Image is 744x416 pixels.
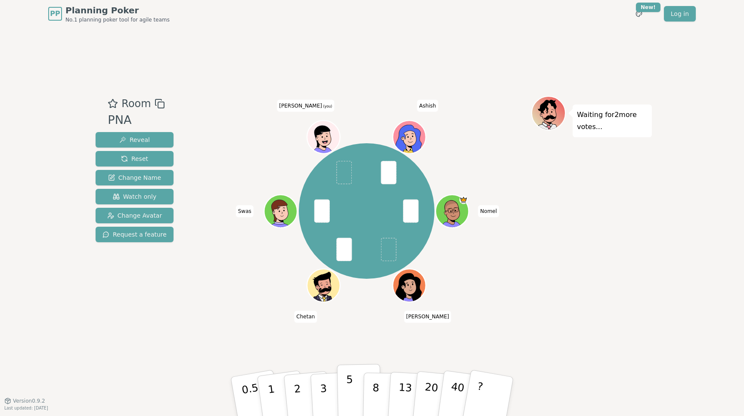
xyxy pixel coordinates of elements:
span: Reveal [119,136,150,144]
span: Room [121,96,151,111]
span: Click to change your name [404,311,451,323]
a: Log in [664,6,696,22]
a: PPPlanning PokerNo.1 planning poker tool for agile teams [48,4,170,23]
span: No.1 planning poker tool for agile teams [65,16,170,23]
span: PP [50,9,60,19]
span: Change Avatar [107,211,162,220]
span: Nomel is the host [459,196,468,204]
button: Watch only [96,189,174,204]
button: Reset [96,151,174,166]
button: Version0.9.2 [4,398,45,404]
button: Reveal [96,132,174,148]
button: Change Name [96,170,174,185]
span: Click to change your name [417,99,438,111]
span: Click to change your name [478,205,499,217]
p: Waiting for 2 more votes... [577,109,648,133]
div: PNA [108,111,164,129]
span: (you) [322,104,332,108]
button: Request a feature [96,227,174,242]
button: Change Avatar [96,208,174,223]
span: Change Name [108,173,161,182]
span: Click to change your name [236,205,254,217]
span: Click to change your name [277,99,334,111]
span: Request a feature [102,230,167,239]
button: New! [631,6,647,22]
button: Click to change your avatar [308,121,339,152]
span: Click to change your name [294,311,317,323]
span: Last updated: [DATE] [4,406,48,410]
span: Watch only [113,192,157,201]
span: Reset [121,154,148,163]
div: New! [636,3,660,12]
span: Version 0.9.2 [13,398,45,404]
button: Add as favourite [108,96,118,111]
span: Planning Poker [65,4,170,16]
